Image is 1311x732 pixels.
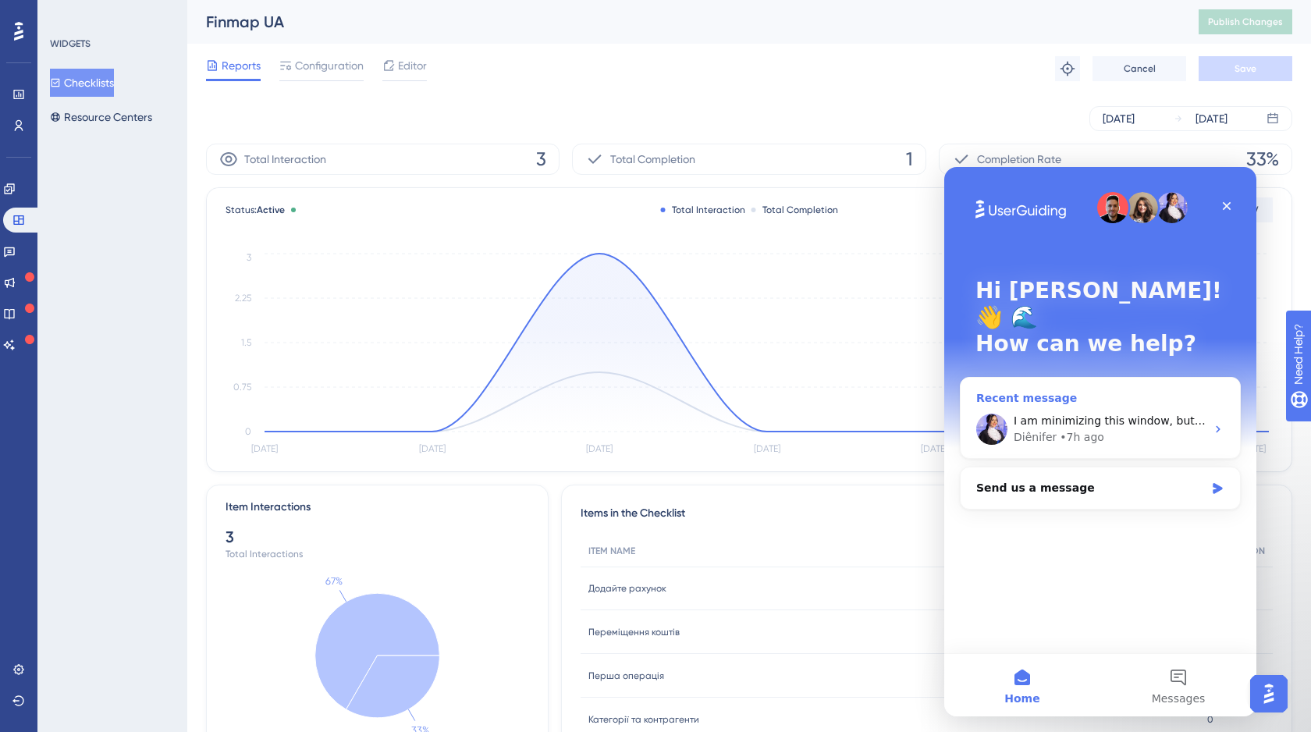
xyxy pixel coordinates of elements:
span: Completion Rate [977,150,1061,169]
tspan: 0.75 [233,382,251,393]
span: Додайте рахунок [588,582,666,595]
tspan: [DATE] [251,443,278,454]
tspan: 3 [247,252,251,263]
div: Total Completion [751,204,838,216]
tspan: [DATE] [921,443,947,454]
span: Total Interaction [244,150,326,169]
div: • 7h ago [115,262,160,279]
tspan: [DATE] [754,443,780,454]
span: Cancel [1124,62,1156,75]
button: Publish Changes [1199,9,1292,34]
tspan: 1.5 [241,337,251,348]
span: Reports [222,56,261,75]
span: Переміщення коштів [588,626,680,638]
span: 0 [1207,713,1213,726]
tspan: [DATE] [1239,443,1266,454]
span: 3 [536,147,546,172]
span: Total Completion [610,150,695,169]
button: Save [1199,56,1292,81]
span: Save [1235,62,1256,75]
span: Категорії та контрагенти [588,713,699,726]
span: ITEM NAME [588,545,635,557]
tspan: 2.25 [235,293,251,304]
span: Перша операція [588,670,664,682]
span: 33% [1246,147,1279,172]
iframe: UserGuiding AI Assistant Launcher [1245,670,1292,717]
tspan: 0 [245,426,251,437]
div: Send us a message [32,313,261,329]
div: Send us a message [16,300,297,343]
button: Messages [156,487,312,549]
div: Total Interaction [661,204,745,216]
div: Item Interactions [226,498,311,517]
div: Finmap UA [206,11,1160,33]
iframe: To enrich screen reader interactions, please activate Accessibility in Grammarly extension settings [944,167,1256,716]
tspan: [DATE] [586,443,613,454]
button: Cancel [1092,56,1186,81]
span: Configuration [295,56,364,75]
span: Messages [208,526,261,537]
span: I am minimizing this window, but please write back whenever you have further questions. Have a gr... [69,247,681,260]
span: 1 [906,147,913,172]
span: Home [60,526,95,537]
span: Need Help? [37,4,98,23]
div: Close [268,25,297,53]
div: 3 [226,526,529,548]
button: Checklists [50,69,114,97]
div: WIDGETS [50,37,91,50]
span: Status: [226,204,285,216]
text: 67% [325,575,343,587]
span: Editor [398,56,427,75]
span: Items in the Checklist [581,504,685,523]
span: Active [257,204,285,215]
div: [DATE] [1196,109,1228,128]
div: [DATE] [1103,109,1135,128]
button: Resource Centers [50,103,152,131]
div: Diênifer [69,262,112,279]
tspan: [DATE] [419,443,446,454]
span: Publish Changes [1208,16,1283,28]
